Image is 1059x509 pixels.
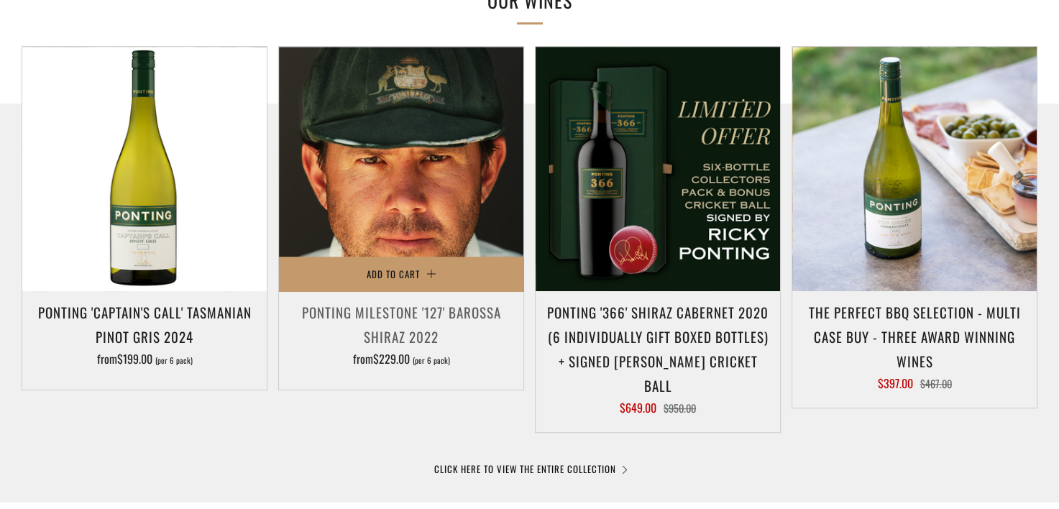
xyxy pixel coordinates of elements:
span: $229.00 [373,350,410,367]
button: Add to Cart [279,257,523,291]
h3: The perfect BBQ selection - MULTI CASE BUY - Three award winning wines [799,300,1030,374]
span: $397.00 [878,375,913,392]
a: CLICK HERE TO VIEW THE ENTIRE COLLECTION [434,462,625,476]
span: $649.00 [620,399,656,416]
a: Ponting Milestone '127' Barossa Shiraz 2022 from$229.00 (per 6 pack) [279,300,523,372]
h3: Ponting Milestone '127' Barossa Shiraz 2022 [286,300,516,349]
a: Ponting '366' Shiraz Cabernet 2020 (6 individually gift boxed bottles) + SIGNED [PERSON_NAME] CRI... [536,300,780,414]
span: from [97,350,193,367]
a: Ponting 'Captain's Call' Tasmanian Pinot Gris 2024 from$199.00 (per 6 pack) [22,300,267,372]
span: $467.00 [920,376,952,391]
span: $950.00 [664,400,696,416]
span: $199.00 [117,350,152,367]
span: from [353,350,450,367]
span: (per 6 pack) [155,357,193,364]
h3: Ponting '366' Shiraz Cabernet 2020 (6 individually gift boxed bottles) + SIGNED [PERSON_NAME] CRI... [543,300,773,398]
a: The perfect BBQ selection - MULTI CASE BUY - Three award winning wines $397.00 $467.00 [792,300,1037,390]
span: Add to Cart [367,267,420,281]
span: (per 6 pack) [413,357,450,364]
h3: Ponting 'Captain's Call' Tasmanian Pinot Gris 2024 [29,300,260,349]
